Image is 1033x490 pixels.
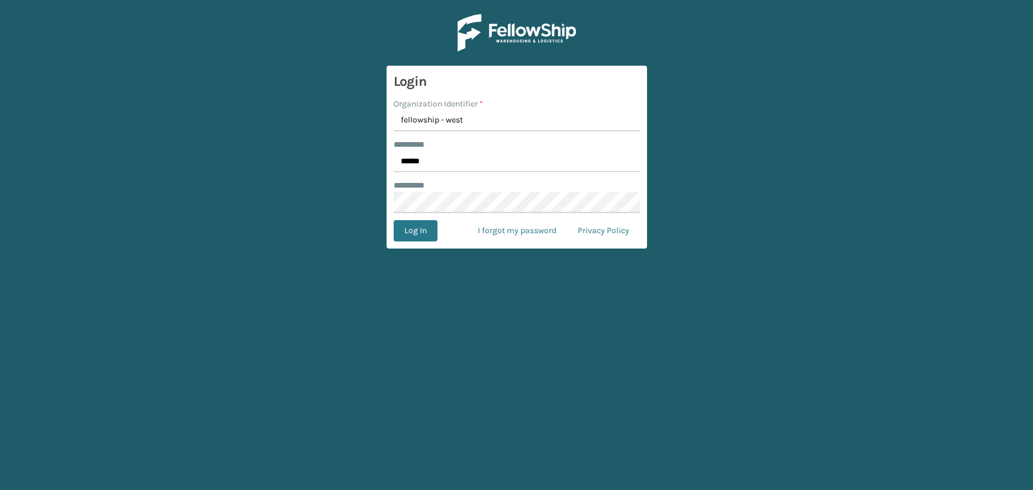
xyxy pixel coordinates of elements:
label: Organization Identifier [394,98,483,110]
img: Logo [458,14,576,51]
a: I forgot my password [467,220,567,241]
button: Log In [394,220,437,241]
a: Privacy Policy [567,220,640,241]
h3: Login [394,73,640,91]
